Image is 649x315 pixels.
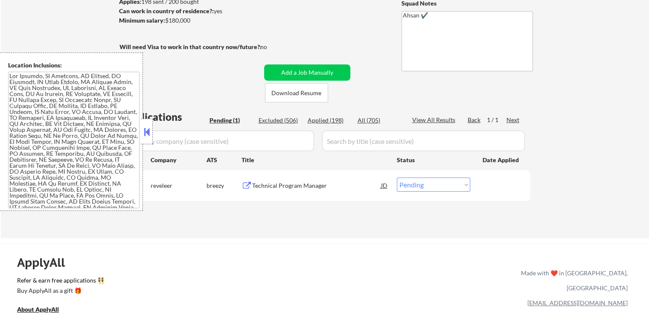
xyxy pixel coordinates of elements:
[17,255,75,270] div: ApplyAll
[207,181,242,190] div: breezy
[483,156,520,164] div: Date Applied
[506,116,520,124] div: Next
[397,152,470,167] div: Status
[265,83,328,102] button: Download Resume
[259,116,301,125] div: Excluded (506)
[119,7,214,15] strong: Can work in country of residence?:
[242,156,389,164] div: Title
[151,156,207,164] div: Company
[119,16,261,25] div: $180,000
[122,112,207,122] div: Applications
[151,181,207,190] div: reveleer
[322,131,525,151] input: Search by title (case sensitive)
[412,116,458,124] div: View All Results
[264,64,350,81] button: Add a Job Manually
[119,43,262,50] strong: Will need Visa to work in that country now/future?:
[308,116,350,125] div: Applied (198)
[17,288,102,294] div: Buy ApplyAll as a gift 🎁
[17,286,102,297] a: Buy ApplyAll as a gift 🎁
[207,156,242,164] div: ATS
[17,277,343,286] a: Refer & earn free applications 👯‍♀️
[119,7,259,15] div: yes
[252,181,381,190] div: Technical Program Manager
[527,299,628,306] a: [EMAIL_ADDRESS][DOMAIN_NAME]
[518,265,628,295] div: Made with ❤️ in [GEOGRAPHIC_DATA], [GEOGRAPHIC_DATA]
[260,43,285,51] div: no
[8,61,140,70] div: Location Inclusions:
[380,178,389,193] div: JD
[17,306,59,313] u: About ApplyAll
[210,116,252,125] div: Pending (1)
[358,116,400,125] div: All (705)
[468,116,481,124] div: Back
[119,17,165,24] strong: Minimum salary:
[487,116,506,124] div: 1 / 1
[122,131,314,151] input: Search by company (case sensitive)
